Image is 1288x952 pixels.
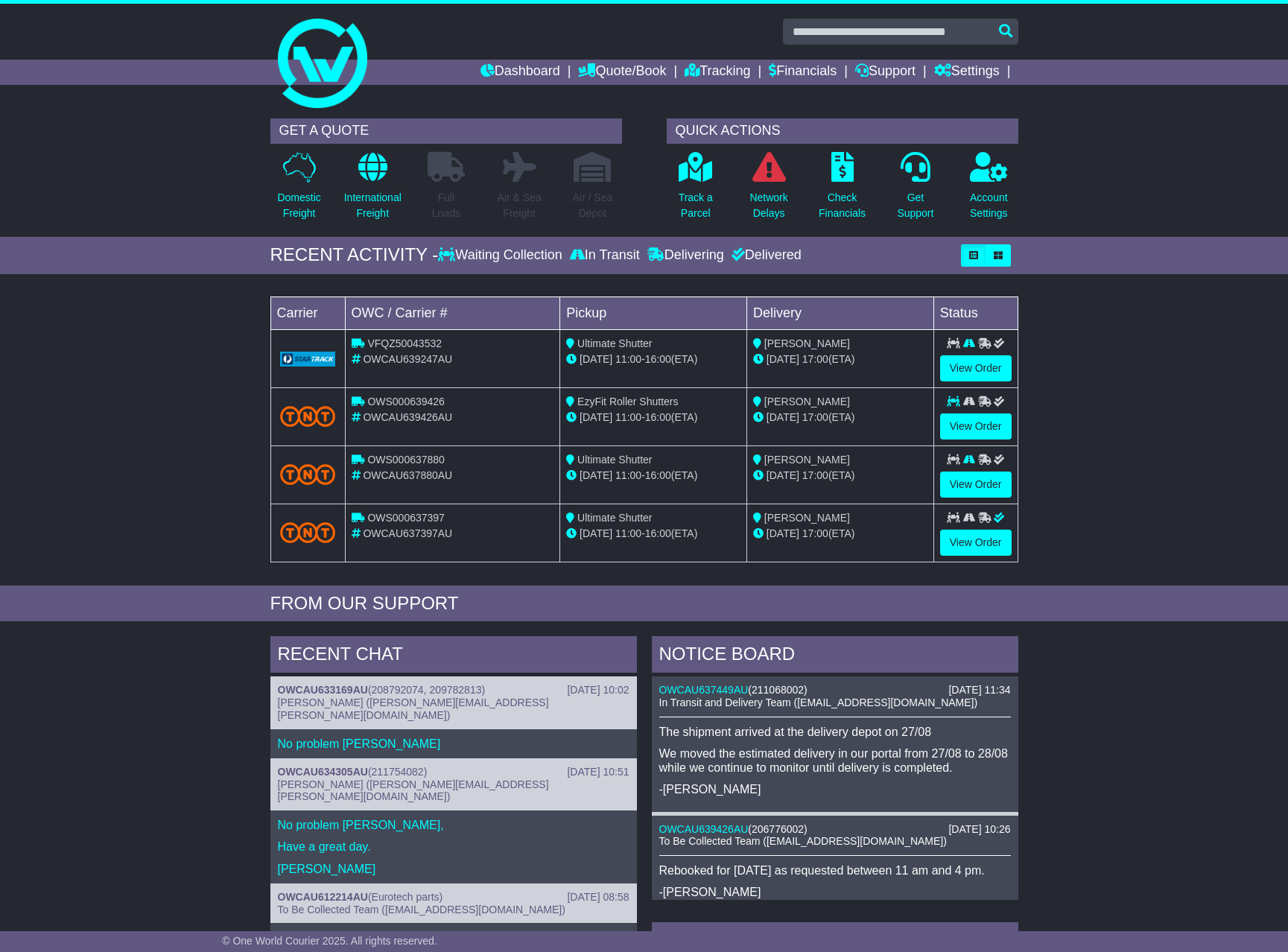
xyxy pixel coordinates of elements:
[767,527,799,539] span: [DATE]
[280,352,336,366] img: GetCarrierServiceLogo
[560,296,747,329] td: Pickup
[753,352,927,367] div: (ETA)
[345,296,560,329] td: OWC / Carrier #
[577,337,652,349] span: Ultimate Shutter
[615,527,641,539] span: 11:00
[948,684,1010,696] div: [DATE] 11:34
[278,904,565,915] span: To Be Collected Team ([EMAIL_ADDRESS][DOMAIN_NAME])
[767,411,799,423] span: [DATE]
[566,247,644,264] div: In Transit
[278,766,368,778] a: OWCAU634305AU
[270,244,439,266] div: RECENT ACTIVITY -
[367,454,445,466] span: OWS000637880
[278,862,629,876] p: [PERSON_NAME]
[659,746,1011,775] p: We moved the estimated delivery in our portal from 27/08 to 28/08 while we continue to monitor un...
[764,396,850,407] span: [PERSON_NAME]
[659,835,947,847] span: To Be Collected Team ([EMAIL_ADDRESS][DOMAIN_NAME])
[764,337,850,349] span: [PERSON_NAME]
[685,60,750,85] a: Tracking
[567,766,629,778] div: [DATE] 10:51
[566,352,740,367] div: - (ETA)
[577,512,652,524] span: Ultimate Shutter
[276,151,321,229] a: DomesticFreight
[896,151,934,229] a: GetSupport
[934,60,1000,85] a: Settings
[372,684,482,696] span: 208792074, 209782813
[679,190,713,221] p: Track a Parcel
[438,247,565,264] div: Waiting Collection
[645,353,671,365] span: 16:00
[764,454,850,466] span: [PERSON_NAME]
[818,151,866,229] a: CheckFinancials
[363,469,452,481] span: OWCAU637880AU
[567,684,629,696] div: [DATE] 10:02
[645,469,671,481] span: 16:00
[428,190,465,221] p: Full Loads
[969,151,1009,229] a: AccountSettings
[363,527,452,539] span: OWCAU637397AU
[222,935,437,947] span: © One World Courier 2025. All rights reserved.
[659,823,1011,836] div: ( )
[767,469,799,481] span: [DATE]
[752,684,804,696] span: 211068002
[278,684,629,696] div: ( )
[728,247,802,264] div: Delivered
[659,684,1011,696] div: ( )
[749,151,788,229] a: NetworkDelays
[659,823,749,835] a: OWCAU639426AU
[480,60,560,85] a: Dashboard
[280,464,336,484] img: TNT_Domestic.png
[746,296,933,329] td: Delivery
[580,353,612,365] span: [DATE]
[948,823,1010,836] div: [DATE] 10:26
[270,296,345,329] td: Carrier
[343,151,402,229] a: InternationalFreight
[659,725,1011,739] p: The shipment arrived at the delivery depot on 27/08
[580,469,612,481] span: [DATE]
[270,593,1018,615] div: FROM OUR SUPPORT
[580,411,612,423] span: [DATE]
[615,469,641,481] span: 11:00
[367,512,445,524] span: OWS000637397
[940,413,1012,439] a: View Order
[372,891,440,903] span: Eurotech parts
[659,782,1011,796] p: -[PERSON_NAME]
[280,406,336,426] img: TNT_Domestic.png
[363,353,452,365] span: OWCAU639247AU
[764,512,850,524] span: [PERSON_NAME]
[652,636,1018,676] div: NOTICE BOARD
[659,696,978,708] span: In Transit and Delivery Team ([EMAIL_ADDRESS][DOMAIN_NAME])
[753,526,927,542] div: (ETA)
[280,522,336,542] img: TNT_Domestic.png
[278,737,629,751] p: No problem [PERSON_NAME]
[802,411,828,423] span: 17:00
[566,410,740,425] div: - (ETA)
[644,247,728,264] div: Delivering
[645,411,671,423] span: 16:00
[769,60,837,85] a: Financials
[819,190,866,221] p: Check Financials
[578,60,666,85] a: Quote/Book
[940,530,1012,556] a: View Order
[270,118,622,144] div: GET A QUOTE
[278,766,629,778] div: ( )
[753,468,927,483] div: (ETA)
[566,468,740,483] div: - (ETA)
[567,891,629,904] div: [DATE] 08:58
[367,337,442,349] span: VFQZ50043532
[802,469,828,481] span: 17:00
[363,411,452,423] span: OWCAU639426AU
[277,190,320,221] p: Domestic Freight
[802,353,828,365] span: 17:00
[372,766,424,778] span: 211754082
[573,190,613,221] p: Air / Sea Depot
[659,684,749,696] a: OWCAU637449AU
[577,396,678,407] span: EzyFit Roller Shutters
[802,527,828,539] span: 17:00
[498,190,542,221] p: Air & Sea Freight
[344,190,402,221] p: International Freight
[659,863,1011,878] p: Rebooked for [DATE] as requested between 11 am and 4 pm.
[970,190,1008,221] p: Account Settings
[749,190,787,221] p: Network Delays
[678,151,714,229] a: Track aParcel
